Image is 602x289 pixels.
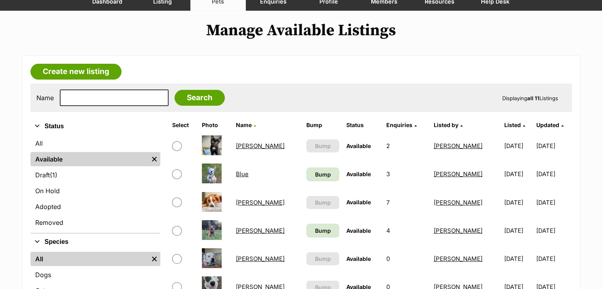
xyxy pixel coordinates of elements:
[501,132,536,160] td: [DATE]
[383,132,430,160] td: 2
[434,199,482,206] a: [PERSON_NAME]
[502,95,558,101] span: Displaying Listings
[306,139,339,152] button: Bump
[30,64,122,80] a: Create new listing
[306,196,339,209] button: Bump
[383,217,430,244] td: 4
[346,199,371,205] span: Available
[315,170,330,179] span: Bump
[536,132,571,160] td: [DATE]
[30,152,148,166] a: Available
[501,160,536,188] td: [DATE]
[501,189,536,216] td: [DATE]
[30,184,160,198] a: On Hold
[536,122,559,128] span: Updated
[30,135,160,233] div: Status
[434,170,482,178] a: [PERSON_NAME]
[306,252,339,265] button: Bump
[536,122,564,128] a: Updated
[504,122,521,128] span: Listed
[30,168,160,182] a: Draft
[504,122,525,128] a: Listed
[306,167,339,181] a: Bump
[346,171,371,177] span: Available
[306,224,339,238] a: Bump
[169,119,198,131] th: Select
[434,142,482,150] a: [PERSON_NAME]
[148,252,160,266] a: Remove filter
[315,255,330,263] span: Bump
[236,122,256,128] a: Name
[36,94,54,101] label: Name
[501,245,536,272] td: [DATE]
[383,160,430,188] td: 3
[236,227,285,234] a: [PERSON_NAME]
[536,217,571,244] td: [DATE]
[236,255,285,262] a: [PERSON_NAME]
[383,245,430,272] td: 0
[434,122,458,128] span: Listed by
[434,122,463,128] a: Listed by
[236,199,285,206] a: [PERSON_NAME]
[30,252,148,266] a: All
[236,122,252,128] span: Name
[236,142,285,150] a: [PERSON_NAME]
[386,122,417,128] a: Enquiries
[30,200,160,214] a: Adopted
[536,245,571,272] td: [DATE]
[346,143,371,149] span: Available
[30,136,160,150] a: All
[383,189,430,216] td: 7
[536,160,571,188] td: [DATE]
[315,142,330,150] span: Bump
[386,122,412,128] span: translation missing: en.admin.listings.index.attributes.enquiries
[536,189,571,216] td: [DATE]
[346,227,371,234] span: Available
[50,170,57,180] span: (1)
[527,95,539,101] strong: all 11
[315,226,330,235] span: Bump
[434,227,482,234] a: [PERSON_NAME]
[148,152,160,166] a: Remove filter
[30,268,160,282] a: Dogs
[346,255,371,262] span: Available
[30,121,160,131] button: Status
[30,215,160,230] a: Removed
[343,119,382,131] th: Status
[30,237,160,247] button: Species
[236,170,249,178] a: Blue
[199,119,232,131] th: Photo
[434,255,482,262] a: [PERSON_NAME]
[303,119,342,131] th: Bump
[175,90,225,106] input: Search
[315,198,330,207] span: Bump
[501,217,536,244] td: [DATE]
